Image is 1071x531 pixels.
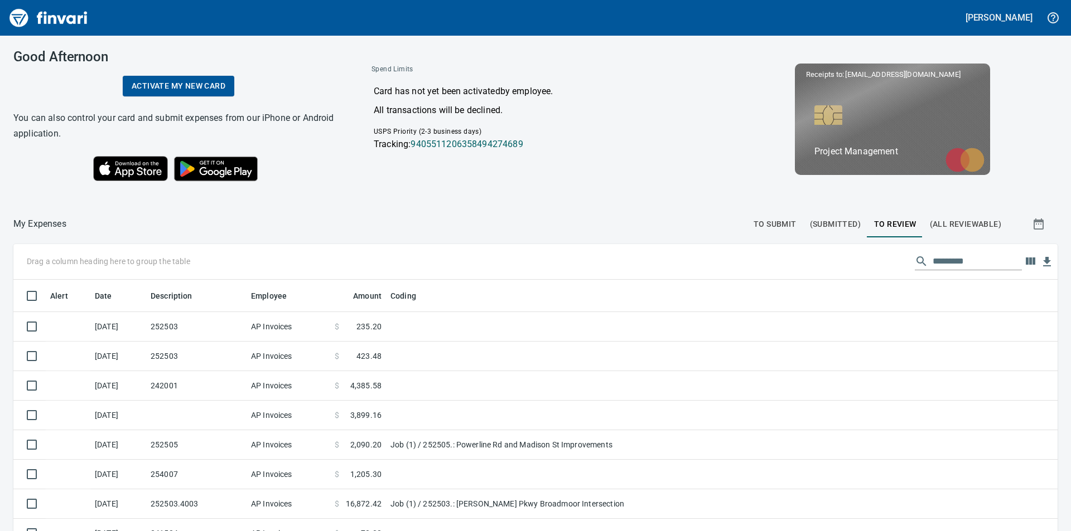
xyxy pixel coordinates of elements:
[374,138,699,151] p: Tracking:
[247,430,330,460] td: AP Invoices
[1022,211,1058,237] button: Show transactions within a particular date range
[963,9,1035,26] button: [PERSON_NAME]
[335,321,339,332] span: $
[810,217,861,231] span: (Submitted)
[247,371,330,401] td: AP Invoices
[146,460,247,489] td: 254007
[93,156,168,181] img: Download on the App Store
[335,410,339,421] span: $
[95,289,127,303] span: Date
[844,69,961,80] span: [EMAIL_ADDRESS][DOMAIN_NAME]
[90,401,146,430] td: [DATE]
[168,150,264,187] img: Get it on Google Play
[390,289,416,303] span: Coding
[50,289,83,303] span: Alert
[411,139,523,149] a: 9405511206358494274689
[251,289,287,303] span: Employee
[90,460,146,489] td: [DATE]
[346,498,382,509] span: 16,872.42
[90,312,146,342] td: [DATE]
[146,342,247,371] td: 252503
[90,489,146,519] td: [DATE]
[374,128,481,135] span: USPS Priority (2-3 business days)
[754,217,797,231] span: To Submit
[353,289,382,303] span: Amount
[335,439,339,450] span: $
[1022,253,1039,270] button: Choose columns to display
[335,469,339,480] span: $
[335,350,339,362] span: $
[95,289,112,303] span: Date
[50,289,68,303] span: Alert
[350,439,382,450] span: 2,090.20
[356,321,382,332] span: 235.20
[874,217,916,231] span: To Review
[350,380,382,391] span: 4,385.58
[247,312,330,342] td: AP Invoices
[13,49,344,65] h3: Good Afternoon
[335,380,339,391] span: $
[930,217,1001,231] span: (All Reviewable)
[339,289,382,303] span: Amount
[7,4,90,31] img: Finvari
[966,12,1033,23] h5: [PERSON_NAME]
[356,350,382,362] span: 423.48
[13,110,344,142] h6: You can also control your card and submit expenses from our iPhone or Android application.
[374,104,699,117] p: All transactions will be declined.
[90,430,146,460] td: [DATE]
[123,76,234,96] a: Activate my new card
[132,79,225,93] span: Activate my new card
[386,489,665,519] td: Job (1) / 252503.: [PERSON_NAME] Pkwy Broadmoor Intersection
[350,469,382,480] span: 1,205.30
[806,69,979,80] p: Receipts to:
[1039,254,1055,270] button: Download Table
[247,489,330,519] td: AP Invoices
[390,289,431,303] span: Coding
[814,145,971,158] p: Project Management
[350,410,382,421] span: 3,899.16
[90,342,146,371] td: [DATE]
[251,289,301,303] span: Employee
[13,217,66,231] nav: breadcrumb
[146,312,247,342] td: 252503
[247,342,330,371] td: AP Invoices
[13,217,66,231] p: My Expenses
[247,460,330,489] td: AP Invoices
[146,489,247,519] td: 252503.4003
[940,142,990,178] img: mastercard.svg
[386,430,665,460] td: Job (1) / 252505.: Powerline Rd and Madison St Improvements
[151,289,207,303] span: Description
[374,85,699,98] p: Card has not yet been activated by employee .
[90,371,146,401] td: [DATE]
[335,498,339,509] span: $
[146,430,247,460] td: 252505
[372,64,555,75] span: Spend Limits
[247,401,330,430] td: AP Invoices
[151,289,192,303] span: Description
[27,256,190,267] p: Drag a column heading here to group the table
[146,371,247,401] td: 242001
